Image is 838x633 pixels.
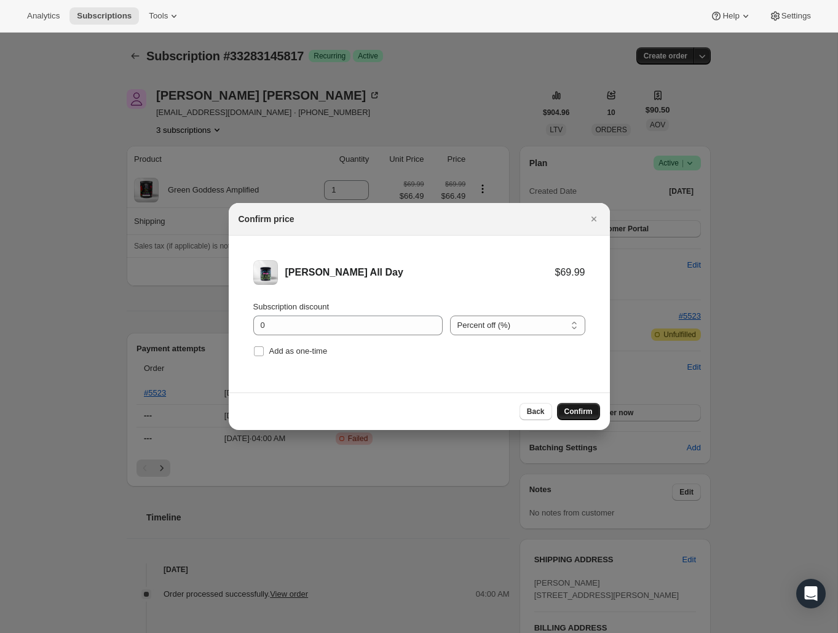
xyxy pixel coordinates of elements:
button: Settings [762,7,818,25]
span: Back [527,407,545,416]
img: Brewjee Slay All Day [253,260,278,285]
h2: Confirm price [239,213,294,225]
span: Tools [149,11,168,21]
div: [PERSON_NAME] All Day [285,266,555,279]
button: Back [520,403,552,420]
button: Subscriptions [69,7,139,25]
div: $69.99 [555,266,585,279]
span: Subscriptions [77,11,132,21]
span: Subscription discount [253,302,330,311]
span: Add as one-time [269,346,328,356]
span: Settings [781,11,811,21]
span: Help [722,11,739,21]
button: Help [703,7,759,25]
div: Open Intercom Messenger [796,579,826,608]
button: Tools [141,7,188,25]
span: Analytics [27,11,60,21]
span: Confirm [564,407,593,416]
button: Confirm [557,403,600,420]
button: Analytics [20,7,67,25]
button: Close [585,210,603,228]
